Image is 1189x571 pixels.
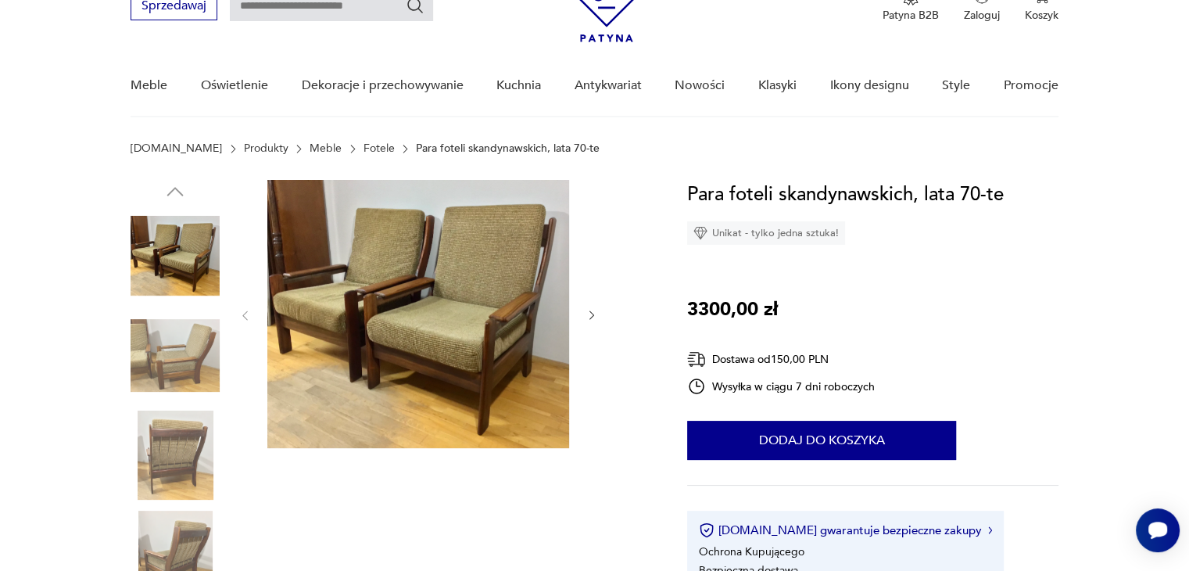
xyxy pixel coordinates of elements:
[267,180,569,448] img: Zdjęcie produktu Para foteli skandynawskich, lata 70-te
[699,544,804,559] li: Ochrona Kupującego
[687,350,706,369] img: Ikona dostawy
[829,56,908,116] a: Ikony designu
[244,142,288,155] a: Produkty
[758,56,797,116] a: Klasyki
[693,226,707,240] img: Ikona diamentu
[687,377,875,396] div: Wysyłka w ciągu 7 dni roboczych
[699,523,714,538] img: Ikona certyfikatu
[687,295,778,325] p: 3300,00 zł
[131,142,222,155] a: [DOMAIN_NAME]
[1136,508,1180,552] iframe: Smartsupp widget button
[883,8,939,23] p: Patyna B2B
[131,311,220,400] img: Zdjęcie produktu Para foteli skandynawskich, lata 70-te
[310,142,342,155] a: Meble
[131,2,217,13] a: Sprzedawaj
[416,142,600,155] p: Para foteli skandynawskich, lata 70-te
[687,221,845,245] div: Unikat - tylko jedna sztuka!
[131,56,167,116] a: Meble
[1004,56,1058,116] a: Promocje
[1025,8,1058,23] p: Koszyk
[496,56,541,116] a: Kuchnia
[687,180,1004,210] h1: Para foteli skandynawskich, lata 70-te
[201,56,268,116] a: Oświetlenie
[687,350,875,369] div: Dostawa od 150,00 PLN
[131,211,220,300] img: Zdjęcie produktu Para foteli skandynawskich, lata 70-te
[301,56,463,116] a: Dekoracje i przechowywanie
[131,411,220,500] img: Zdjęcie produktu Para foteli skandynawskich, lata 70-te
[687,421,956,460] button: Dodaj do koszyka
[675,56,725,116] a: Nowości
[942,56,970,116] a: Style
[364,142,395,155] a: Fotele
[575,56,642,116] a: Antykwariat
[964,8,1000,23] p: Zaloguj
[699,523,992,538] button: [DOMAIN_NAME] gwarantuje bezpieczne zakupy
[988,526,993,534] img: Ikona strzałki w prawo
